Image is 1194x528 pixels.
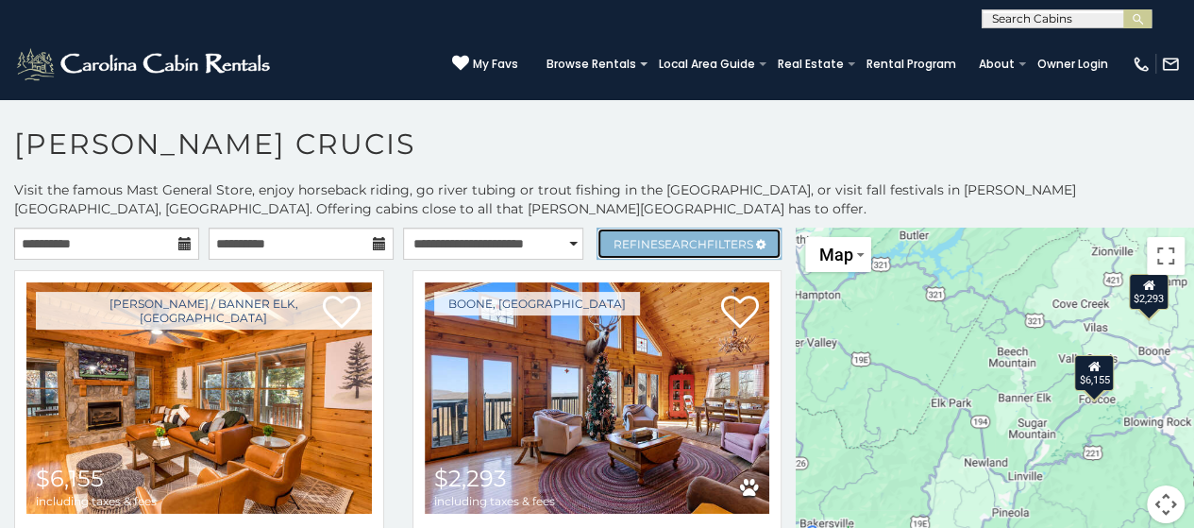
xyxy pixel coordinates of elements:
[818,245,852,264] span: Map
[425,282,770,514] img: Cupids Retreat
[969,51,1024,77] a: About
[720,294,758,333] a: Add to favorites
[1147,485,1185,523] button: Map camera controls
[36,292,372,330] a: [PERSON_NAME] / Banner Elk, [GEOGRAPHIC_DATA]
[425,282,770,514] a: Cupids Retreat $2,293 including taxes & fees
[857,51,966,77] a: Rental Program
[768,51,853,77] a: Real Estate
[1132,55,1151,74] img: phone-regular-white.png
[26,282,372,514] img: Mountain Air Cabin
[452,55,518,74] a: My Favs
[36,465,104,492] span: $6,155
[1161,55,1180,74] img: mail-regular-white.png
[1147,237,1185,275] button: Toggle fullscreen view
[434,495,555,507] span: including taxes & fees
[36,495,157,507] span: including taxes & fees
[649,51,765,77] a: Local Area Guide
[537,51,646,77] a: Browse Rentals
[805,237,871,272] button: Change map style
[26,282,372,514] a: Mountain Air Cabin $6,155 including taxes & fees
[658,237,707,251] span: Search
[14,45,276,83] img: White-1-2.png
[473,56,518,73] span: My Favs
[614,237,753,251] span: Refine Filters
[597,228,782,260] a: RefineSearchFilters
[434,292,640,315] a: Boone, [GEOGRAPHIC_DATA]
[434,465,507,492] span: $2,293
[1075,354,1115,390] div: $6,155
[1028,51,1118,77] a: Owner Login
[1129,273,1169,309] div: $2,293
